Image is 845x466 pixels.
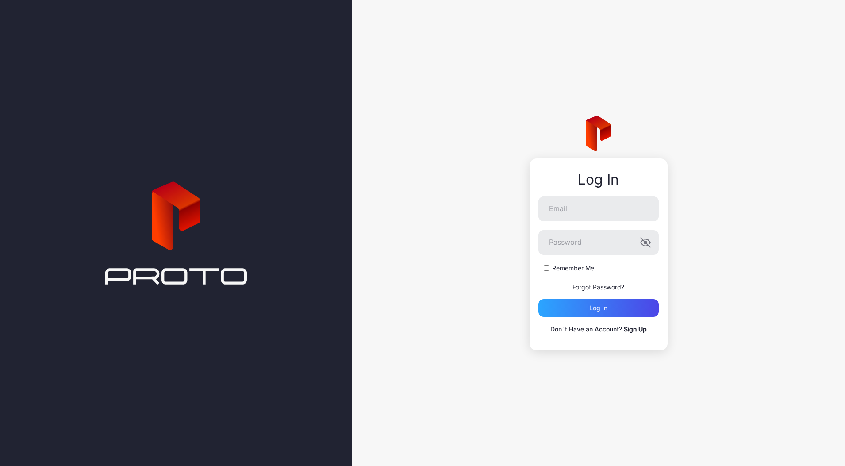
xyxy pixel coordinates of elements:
[640,237,651,248] button: Password
[589,304,607,312] div: Log in
[572,283,624,291] a: Forgot Password?
[538,172,659,188] div: Log In
[538,196,659,221] input: Email
[538,324,659,335] p: Don`t Have an Account?
[624,325,647,333] a: Sign Up
[552,264,594,273] label: Remember Me
[538,230,659,255] input: Password
[538,299,659,317] button: Log in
